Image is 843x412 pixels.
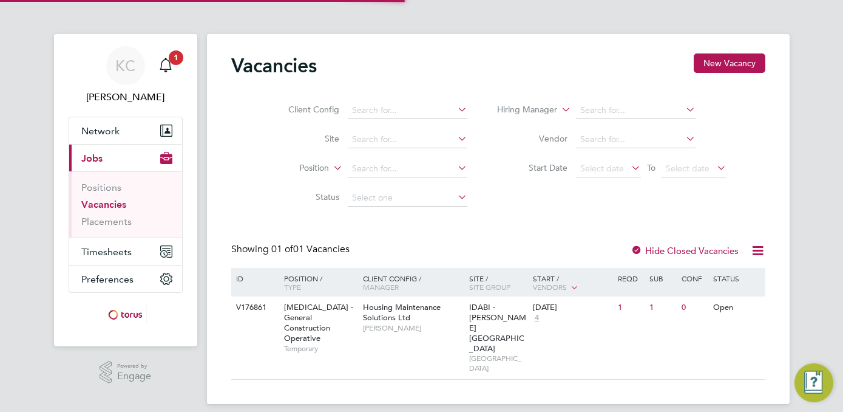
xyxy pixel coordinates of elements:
[100,361,151,384] a: Powered byEngage
[363,282,399,292] span: Manager
[115,58,135,74] span: KC
[533,313,541,323] span: 4
[643,160,659,176] span: To
[81,273,134,285] span: Preferences
[710,268,763,289] div: Status
[363,323,463,333] span: [PERSON_NAME]
[259,162,329,174] label: Position
[360,268,466,297] div: Client Config /
[533,282,567,292] span: Vendors
[271,243,293,255] span: 01 of
[710,297,763,319] div: Open
[233,268,276,289] div: ID
[269,104,339,115] label: Client Config
[54,34,197,346] nav: Main navigation
[69,305,183,324] a: Go to home page
[69,266,182,292] button: Preferences
[679,268,710,289] div: Conf
[154,46,178,85] a: 1
[530,268,615,298] div: Start /
[81,216,132,227] a: Placements
[231,53,317,78] h2: Vacancies
[498,133,567,144] label: Vendor
[469,354,527,373] span: [GEOGRAPHIC_DATA]
[646,297,678,319] div: 1
[69,238,182,265] button: Timesheets
[69,145,182,171] button: Jobs
[284,344,357,354] span: Temporary
[81,153,103,164] span: Jobs
[363,302,441,323] span: Housing Maintenance Solutions Ltd
[348,131,467,148] input: Search for...
[348,102,467,119] input: Search for...
[646,268,678,289] div: Sub
[117,361,151,371] span: Powered by
[469,282,510,292] span: Site Group
[576,131,696,148] input: Search for...
[284,282,301,292] span: Type
[69,171,182,238] div: Jobs
[580,163,624,174] span: Select date
[679,297,710,319] div: 0
[348,160,467,177] input: Search for...
[615,297,646,319] div: 1
[284,302,353,343] span: [MEDICAL_DATA] - General Construction Operative
[231,243,352,256] div: Showing
[81,125,120,137] span: Network
[348,190,467,207] input: Select one
[169,50,183,65] span: 1
[104,305,146,324] img: torus-logo-retina.png
[269,191,339,202] label: Status
[666,163,709,174] span: Select date
[233,297,276,319] div: V176861
[271,243,350,255] span: 01 Vacancies
[69,117,182,144] button: Network
[275,268,360,297] div: Position /
[631,245,739,256] label: Hide Closed Vacancies
[69,46,183,105] a: KC[PERSON_NAME]
[794,363,833,402] button: Engage Resource Center
[81,182,121,193] a: Positions
[269,133,339,144] label: Site
[81,246,132,258] span: Timesheets
[69,90,183,105] span: Karl Coleman
[469,302,526,354] span: IDABI - [PERSON_NAME][GEOGRAPHIC_DATA]
[694,53,765,73] button: New Vacancy
[81,199,126,210] a: Vacancies
[576,102,696,119] input: Search for...
[615,268,646,289] div: Reqd
[533,303,612,313] div: [DATE]
[117,371,151,382] span: Engage
[487,104,557,116] label: Hiring Manager
[466,268,530,297] div: Site /
[498,162,567,173] label: Start Date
